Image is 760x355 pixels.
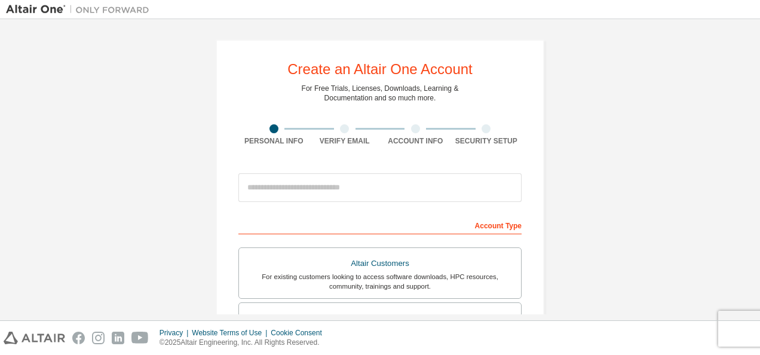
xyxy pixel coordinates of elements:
img: youtube.svg [131,332,149,344]
img: linkedin.svg [112,332,124,344]
div: For Free Trials, Licenses, Downloads, Learning & Documentation and so much more. [302,84,459,103]
div: Students [246,310,514,327]
div: Privacy [160,328,192,338]
img: instagram.svg [92,332,105,344]
div: Create an Altair One Account [287,62,473,76]
div: Altair Customers [246,255,514,272]
div: For existing customers looking to access software downloads, HPC resources, community, trainings ... [246,272,514,291]
div: Account Type [238,215,522,234]
img: facebook.svg [72,332,85,344]
div: Personal Info [238,136,309,146]
img: altair_logo.svg [4,332,65,344]
div: Website Terms of Use [192,328,271,338]
div: Account Info [380,136,451,146]
div: Cookie Consent [271,328,329,338]
div: Verify Email [309,136,381,146]
img: Altair One [6,4,155,16]
p: © 2025 Altair Engineering, Inc. All Rights Reserved. [160,338,329,348]
div: Security Setup [451,136,522,146]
